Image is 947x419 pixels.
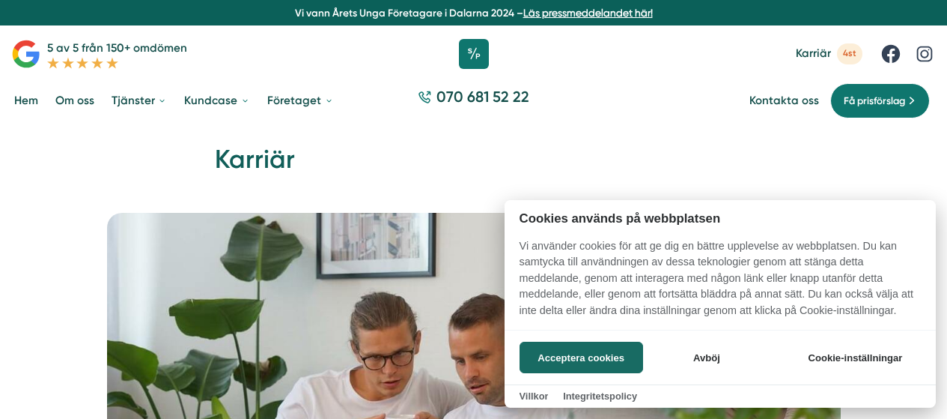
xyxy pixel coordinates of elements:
[520,391,549,402] a: Villkor
[647,342,766,373] button: Avböj
[790,342,921,373] button: Cookie-inställningar
[505,211,936,226] h2: Cookies används på webbplatsen
[520,342,643,373] button: Acceptera cookies
[505,238,936,330] p: Vi använder cookies för att ge dig en bättre upplevelse av webbplatsen. Du kan samtycka till anvä...
[563,391,637,402] a: Integritetspolicy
